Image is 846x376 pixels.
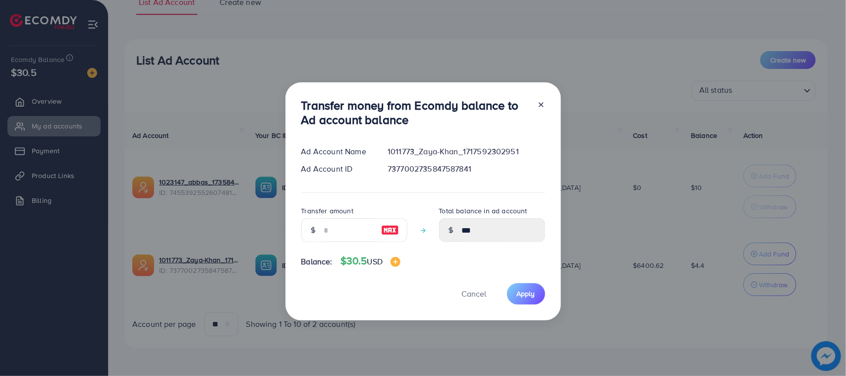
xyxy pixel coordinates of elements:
[507,283,545,305] button: Apply
[380,146,553,157] div: 1011773_Zaya-Khan_1717592302951
[301,98,529,127] h3: Transfer money from Ecomdy balance to Ad account balance
[367,256,383,267] span: USD
[301,206,353,216] label: Transfer amount
[301,256,333,267] span: Balance:
[340,255,400,267] h4: $30.5
[391,257,400,267] img: image
[380,163,553,175] div: 7377002735847587841
[381,224,399,236] img: image
[293,163,380,175] div: Ad Account ID
[293,146,380,157] div: Ad Account Name
[439,206,527,216] label: Total balance in ad account
[450,283,499,305] button: Cancel
[462,288,487,299] span: Cancel
[517,289,535,299] span: Apply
